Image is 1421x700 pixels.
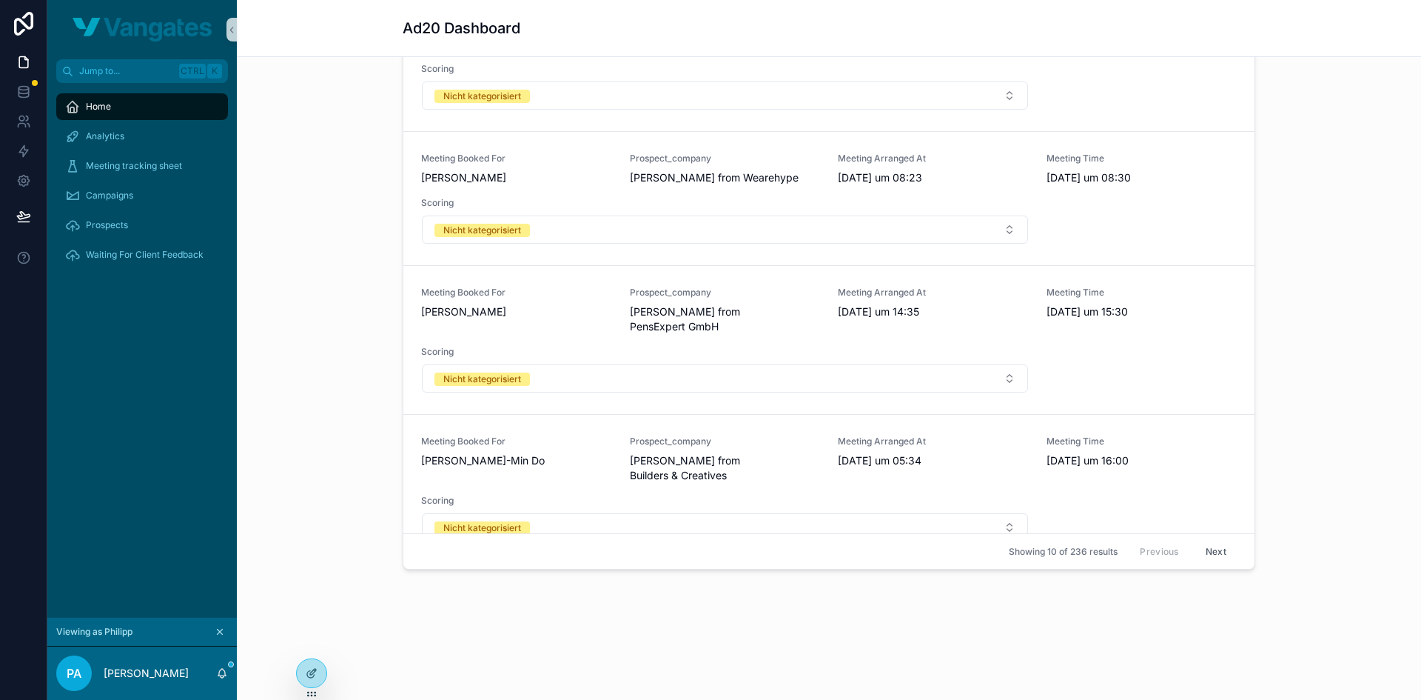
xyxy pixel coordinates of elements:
[630,436,821,447] span: Prospect_company
[422,364,1028,393] button: Select Button
[422,81,1028,110] button: Select Button
[86,101,111,113] span: Home
[443,90,521,103] div: Nicht kategorisiert
[421,63,1029,75] span: Scoring
[1047,453,1237,468] span: [DATE] um 16:00
[1047,170,1237,185] span: [DATE] um 08:30
[56,241,228,268] a: Waiting For Client Feedback
[443,224,521,237] div: Nicht kategorisiert
[422,513,1028,541] button: Select Button
[838,287,1029,299] span: Meeting Arranged At
[421,170,612,185] span: [PERSON_NAME]
[1047,287,1237,299] span: Meeting Time
[56,626,132,638] span: Viewing as Philipp
[1195,540,1237,563] button: Next
[179,64,206,79] span: Ctrl
[56,212,228,239] a: Prospects
[838,153,1029,164] span: Meeting Arranged At
[86,190,133,201] span: Campaigns
[421,346,1029,358] span: Scoring
[56,93,228,120] a: Home
[421,453,612,468] span: [PERSON_NAME]-Min Do
[443,521,521,535] div: Nicht kategorisiert
[86,249,204,261] span: Waiting For Client Feedback
[86,219,128,231] span: Prospects
[86,130,124,142] span: Analytics
[838,436,1029,447] span: Meeting Arranged At
[403,265,1254,414] a: Meeting Booked For[PERSON_NAME]Prospect_company[PERSON_NAME] from PensExpert GmbHMeeting Arranged...
[443,373,521,386] div: Nicht kategorisiert
[630,453,821,483] span: [PERSON_NAME] from Builders & Creatives
[421,153,612,164] span: Meeting Booked For
[421,287,612,299] span: Meeting Booked For
[421,197,1029,209] span: Scoring
[630,170,821,185] span: [PERSON_NAME] from Wearehype
[838,170,1029,185] span: [DATE] um 08:23
[422,216,1028,244] button: Select Button
[421,495,1029,507] span: Scoring
[403,414,1254,563] a: Meeting Booked For[PERSON_NAME]-Min DoProspect_company[PERSON_NAME] from Builders & CreativesMeet...
[421,304,612,319] span: [PERSON_NAME]
[421,436,612,447] span: Meeting Booked For
[1009,545,1118,557] span: Showing 10 of 236 results
[403,18,520,39] h1: Ad20 Dashboard
[104,666,189,681] p: [PERSON_NAME]
[1047,436,1237,447] span: Meeting Time
[403,131,1254,265] a: Meeting Booked For[PERSON_NAME]Prospect_company[PERSON_NAME] from WearehypeMeeting Arranged At[DA...
[56,123,228,150] a: Analytics
[73,18,212,41] img: App logo
[838,304,1029,319] span: [DATE] um 14:35
[1047,304,1237,319] span: [DATE] um 15:30
[1047,153,1237,164] span: Meeting Time
[630,153,821,164] span: Prospect_company
[56,153,228,179] a: Meeting tracking sheet
[630,287,821,299] span: Prospect_company
[56,182,228,209] a: Campaigns
[86,160,182,172] span: Meeting tracking sheet
[56,59,228,83] button: Jump to...CtrlK
[47,83,237,287] div: scrollable content
[209,65,221,77] span: K
[838,453,1029,468] span: [DATE] um 05:34
[79,65,173,77] span: Jump to...
[630,304,821,334] span: [PERSON_NAME] from PensExpert GmbH
[67,664,81,682] span: PA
